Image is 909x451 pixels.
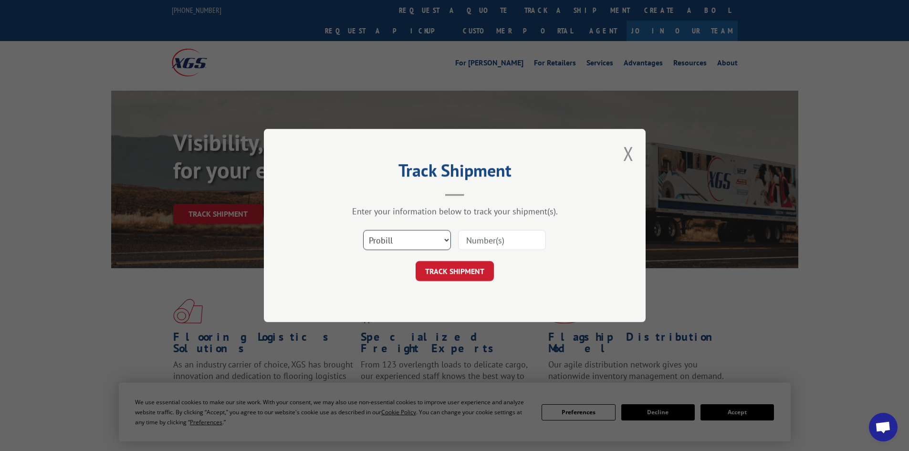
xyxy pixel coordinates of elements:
button: TRACK SHIPMENT [416,261,494,281]
a: Open chat [869,413,898,441]
input: Number(s) [458,230,546,250]
h2: Track Shipment [312,164,598,182]
div: Enter your information below to track your shipment(s). [312,206,598,217]
button: Close modal [623,141,634,166]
